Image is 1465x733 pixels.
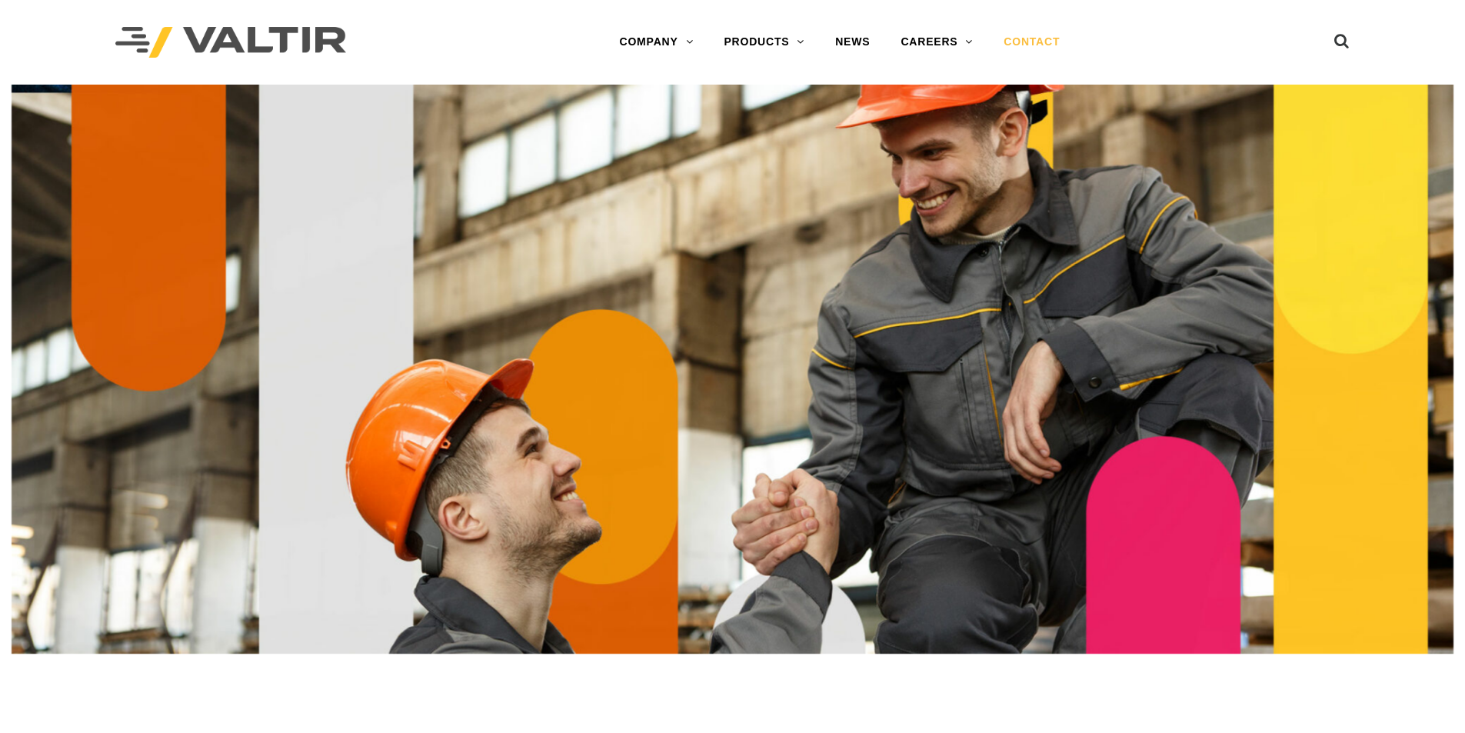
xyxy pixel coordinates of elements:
[115,27,346,58] img: Valtir
[885,27,988,58] a: CAREERS
[988,27,1075,58] a: CONTACT
[708,27,820,58] a: PRODUCTS
[12,85,1453,654] img: Contact_1
[604,27,708,58] a: COMPANY
[820,27,885,58] a: NEWS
